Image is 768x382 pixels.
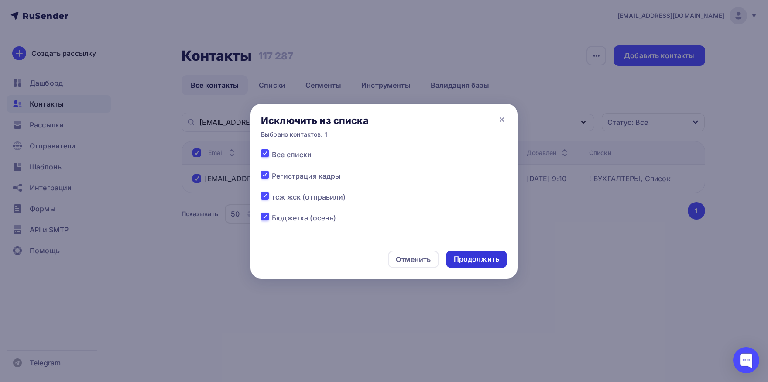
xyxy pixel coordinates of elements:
div: Продолжить [454,254,499,264]
span: тсж жск (отправили) [272,192,346,202]
div: Отменить [396,254,431,265]
span: Регистрация кадры [272,171,340,181]
div: Исключить из списка [261,114,369,127]
span: Бюджетка (осень) [272,213,336,223]
span: Все списки [272,149,312,160]
div: Выбрано контактов: 1 [261,130,369,139]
